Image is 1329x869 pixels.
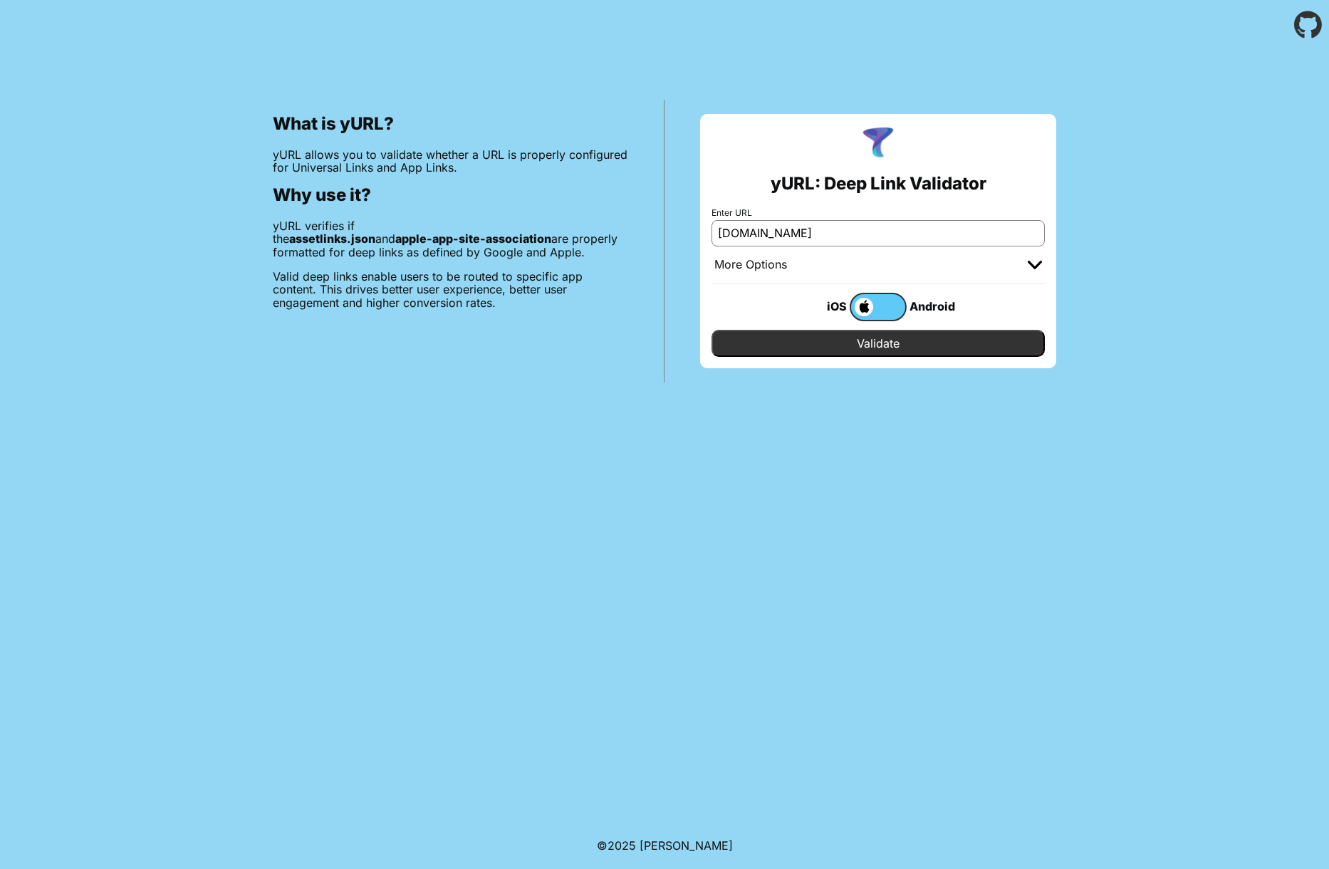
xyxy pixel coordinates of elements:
h2: yURL: Deep Link Validator [771,174,986,194]
footer: © [597,822,733,869]
input: Validate [712,330,1045,357]
b: assetlinks.json [289,231,375,246]
span: 2025 [608,838,636,853]
div: More Options [714,258,787,272]
a: Michael Ibragimchayev's Personal Site [640,838,733,853]
img: yURL Logo [860,125,897,162]
p: Valid deep links enable users to be routed to specific app content. This drives better user exper... [273,270,628,309]
p: yURL verifies if the and are properly formatted for deep links as defined by Google and Apple. [273,219,628,259]
div: iOS [793,297,850,316]
label: Enter URL [712,208,1045,218]
h2: Why use it? [273,185,628,205]
img: chevron [1028,261,1042,269]
p: yURL allows you to validate whether a URL is properly configured for Universal Links and App Links. [273,148,628,175]
input: e.g. https://app.chayev.com/xyx [712,220,1045,246]
div: Android [907,297,964,316]
b: apple-app-site-association [395,231,551,246]
h2: What is yURL? [273,114,628,134]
